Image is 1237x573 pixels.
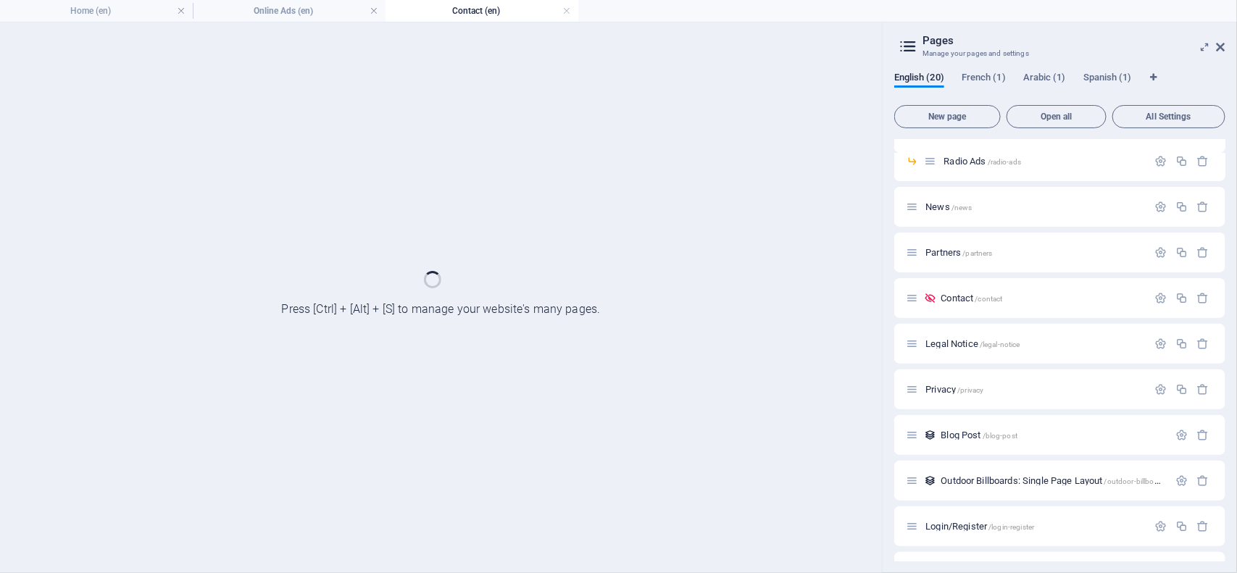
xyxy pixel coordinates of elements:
button: All Settings [1112,105,1225,128]
span: Click to open page [941,475,1185,486]
span: /privacy [957,386,983,394]
div: News/news [921,202,1147,212]
span: /partners [962,249,992,257]
div: Settings [1154,155,1167,167]
span: English (20) [894,69,944,89]
div: Privacy/privacy [921,385,1147,394]
div: Remove [1197,429,1209,441]
div: Login/Register/login-register [921,522,1147,531]
span: /blog-post [983,432,1017,440]
span: /legal-notice [980,340,1020,348]
div: Remove [1197,292,1209,304]
div: Blog Post/blog-post [936,430,1168,440]
div: Remove [1197,246,1209,259]
div: Remove [1197,474,1209,487]
div: Remove [1197,155,1209,167]
h4: Online Ads (en) [193,3,386,19]
h2: Pages [922,34,1225,47]
span: Click to open page [925,521,1034,532]
span: /radio-ads [988,158,1021,166]
span: /outdoor-billboards-item [1104,477,1185,485]
h4: Contact (en) [386,3,578,19]
div: Language Tabs [894,72,1225,99]
span: All Settings [1119,112,1219,121]
div: Settings [1175,429,1188,441]
div: This layout is used as a template for all items (e.g. a blog post) of this collection. The conten... [924,429,936,441]
h3: Manage your pages and settings [922,47,1196,60]
span: Click to open page [925,201,972,212]
span: Click to open page [944,156,1021,167]
span: Click to open page [941,430,1017,440]
div: Duplicate [1175,383,1188,396]
div: This layout is used as a template for all items (e.g. a blog post) of this collection. The conten... [924,474,936,487]
span: Click to open page [925,384,983,395]
span: Arabic (1) [1023,69,1066,89]
span: Click to open page [925,338,1020,349]
div: Duplicate [1175,155,1188,167]
span: /contact [975,295,1002,303]
div: Settings [1154,338,1167,350]
div: Settings [1154,520,1167,532]
div: Settings [1154,201,1167,213]
div: Remove [1197,383,1209,396]
div: Remove [1197,520,1209,532]
button: New page [894,105,1001,128]
div: Duplicate [1175,246,1188,259]
div: Settings [1154,246,1167,259]
div: Outdoor Billboards: Single Page Layout/outdoor-billboards-item [936,476,1168,485]
span: Spanish (1) [1083,69,1132,89]
span: New page [901,112,994,121]
div: Remove [1197,338,1209,350]
button: Open all [1007,105,1107,128]
div: Legal Notice/legal-notice [921,339,1147,348]
div: Partners/partners [921,248,1147,257]
span: Open all [1013,112,1100,121]
div: Duplicate [1175,201,1188,213]
div: Contact/contact [936,293,1147,303]
div: Settings [1175,474,1188,487]
div: Radio Ads/radio-ads [939,156,1147,166]
div: Remove [1197,201,1209,213]
span: Contact [941,293,1002,304]
span: /news [951,204,972,212]
div: Settings [1154,383,1167,396]
div: Duplicate [1175,338,1188,350]
div: Duplicate [1175,520,1188,532]
span: /login-register [988,523,1034,531]
span: French (1) [962,69,1006,89]
span: Click to open page [925,247,992,258]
